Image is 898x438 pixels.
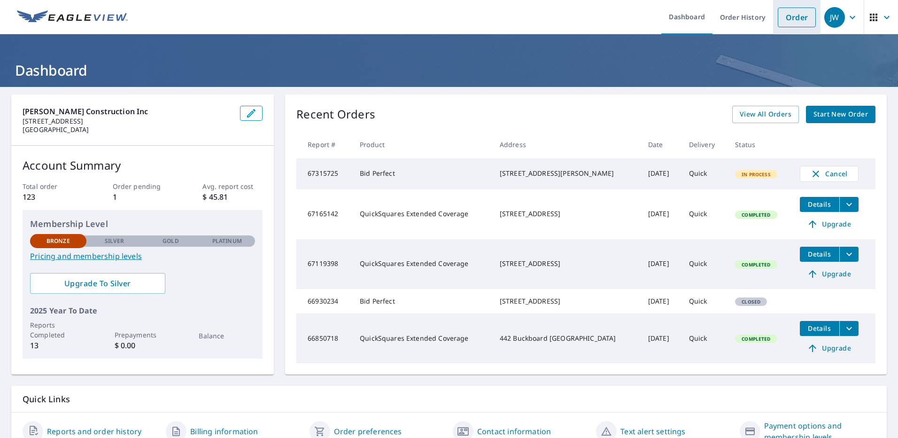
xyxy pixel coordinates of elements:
[352,313,492,363] td: QuickSquares Extended Coverage
[500,209,633,219] div: [STREET_ADDRESS]
[800,266,859,282] a: Upgrade
[736,261,776,268] span: Completed
[352,158,492,189] td: Bid Perfect
[492,131,641,158] th: Address
[296,239,352,289] td: 67119398
[296,106,375,123] p: Recent Orders
[23,125,232,134] p: [GEOGRAPHIC_DATA]
[824,7,845,28] div: JW
[728,131,792,158] th: Status
[805,200,834,209] span: Details
[805,219,853,230] span: Upgrade
[813,109,868,120] span: Start New Order
[500,169,633,178] div: [STREET_ADDRESS][PERSON_NAME]
[736,336,776,342] span: Completed
[641,158,681,189] td: [DATE]
[805,268,853,280] span: Upgrade
[477,426,551,437] a: Contact information
[115,330,171,340] p: Prepayments
[113,181,173,191] p: Order pending
[115,340,171,351] p: $ 0.00
[800,197,839,212] button: detailsBtn-67165142
[681,239,728,289] td: Quick
[681,189,728,239] td: Quick
[352,289,492,313] td: Bid Perfect
[199,331,255,341] p: Balance
[190,426,258,437] a: Billing information
[806,106,875,123] a: Start New Order
[641,289,681,313] td: [DATE]
[202,181,263,191] p: Avg. report cost
[352,239,492,289] td: QuickSquares Extended Coverage
[641,131,681,158] th: Date
[732,106,799,123] a: View All Orders
[641,313,681,363] td: [DATE]
[681,313,728,363] td: Quick
[30,250,255,262] a: Pricing and membership levels
[805,343,853,354] span: Upgrade
[641,189,681,239] td: [DATE]
[805,250,834,258] span: Details
[736,171,776,178] span: In Process
[23,106,232,117] p: [PERSON_NAME] Construction Inc
[810,168,849,180] span: Cancel
[11,61,887,80] h1: Dashboard
[805,324,834,333] span: Details
[500,259,633,268] div: [STREET_ADDRESS]
[800,166,859,182] button: Cancel
[352,189,492,239] td: QuickSquares Extended Coverage
[47,426,141,437] a: Reports and order history
[681,158,728,189] td: Quick
[113,191,173,203] p: 1
[30,340,86,351] p: 13
[30,273,165,294] a: Upgrade To Silver
[800,217,859,232] a: Upgrade
[23,191,83,203] p: 123
[778,8,816,27] a: Order
[23,181,83,191] p: Total order
[17,10,128,24] img: EV Logo
[202,191,263,203] p: $ 45.81
[334,426,402,437] a: Order preferences
[296,158,352,189] td: 67315725
[736,211,776,218] span: Completed
[839,247,859,262] button: filesDropdownBtn-67119398
[30,305,255,316] p: 2025 Year To Date
[23,117,232,125] p: [STREET_ADDRESS]
[296,189,352,239] td: 67165142
[296,131,352,158] th: Report #
[620,426,685,437] a: Text alert settings
[800,341,859,356] a: Upgrade
[352,131,492,158] th: Product
[30,218,255,230] p: Membership Level
[163,237,178,245] p: Gold
[23,393,875,405] p: Quick Links
[641,239,681,289] td: [DATE]
[296,289,352,313] td: 66930234
[105,237,124,245] p: Silver
[740,109,791,120] span: View All Orders
[736,298,766,305] span: Closed
[681,131,728,158] th: Delivery
[212,237,242,245] p: Platinum
[839,321,859,336] button: filesDropdownBtn-66850718
[800,321,839,336] button: detailsBtn-66850718
[839,197,859,212] button: filesDropdownBtn-67165142
[23,157,263,174] p: Account Summary
[30,320,86,340] p: Reports Completed
[296,313,352,363] td: 66850718
[800,247,839,262] button: detailsBtn-67119398
[46,237,70,245] p: Bronze
[681,289,728,313] td: Quick
[500,297,633,306] div: [STREET_ADDRESS]
[500,334,633,343] div: 442 Buckboard [GEOGRAPHIC_DATA]
[38,278,158,289] span: Upgrade To Silver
